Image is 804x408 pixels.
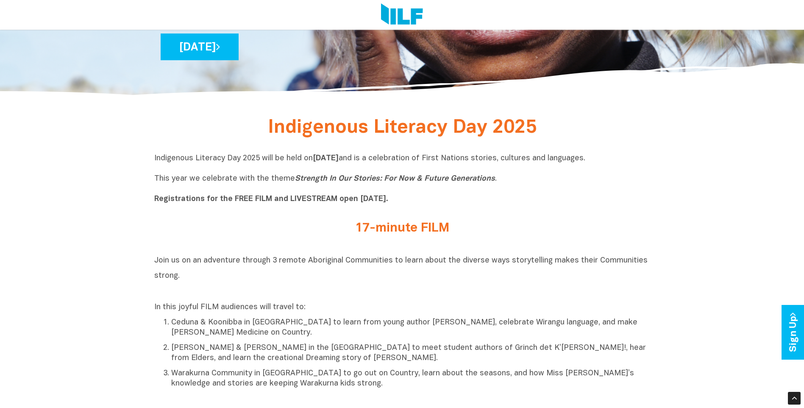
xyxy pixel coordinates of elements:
[313,155,339,162] b: [DATE]
[154,302,650,313] p: In this joyful FILM audiences will travel to:
[788,392,801,405] div: Scroll Back to Top
[381,3,423,26] img: Logo
[154,196,388,203] b: Registrations for the FREE FILM and LIVESTREAM open [DATE].
[154,154,650,204] p: Indigenous Literacy Day 2025 will be held on and is a celebration of First Nations stories, cultu...
[295,175,495,182] i: Strength In Our Stories: For Now & Future Generations
[268,119,537,137] span: Indigenous Literacy Day 2025
[154,257,648,279] span: Join us on an adventure through 3 remote Aboriginal Communities to learn about the diverse ways s...
[243,221,561,235] h2: 17-minute FILM
[171,369,650,389] p: Warakurna Community in [GEOGRAPHIC_DATA] to go out on Country, learn about the seasons, and how M...
[171,343,650,363] p: [PERSON_NAME] & [PERSON_NAME] in the [GEOGRAPHIC_DATA] to meet student authors of Grinch det K’[P...
[161,34,239,60] a: [DATE]
[171,318,650,338] p: Ceduna & Koonibba in [GEOGRAPHIC_DATA] to learn from young author [PERSON_NAME], celebrate Wirang...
